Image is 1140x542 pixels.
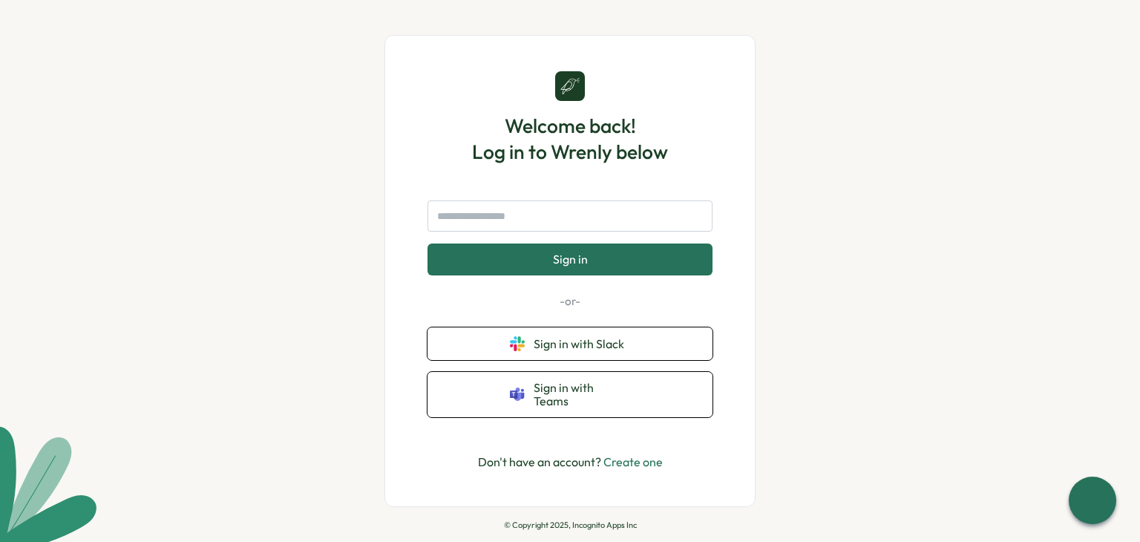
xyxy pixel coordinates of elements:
span: Sign in [553,252,588,266]
button: Sign in with Slack [427,327,712,360]
p: Don't have an account? [478,453,663,471]
span: Sign in with Slack [534,337,630,350]
button: Sign in with Teams [427,372,712,417]
p: © Copyright 2025, Incognito Apps Inc [504,520,637,530]
span: Sign in with Teams [534,381,630,408]
p: -or- [427,293,712,310]
a: Create one [603,454,663,469]
button: Sign in [427,244,712,275]
h1: Welcome back! Log in to Wrenly below [472,113,668,165]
